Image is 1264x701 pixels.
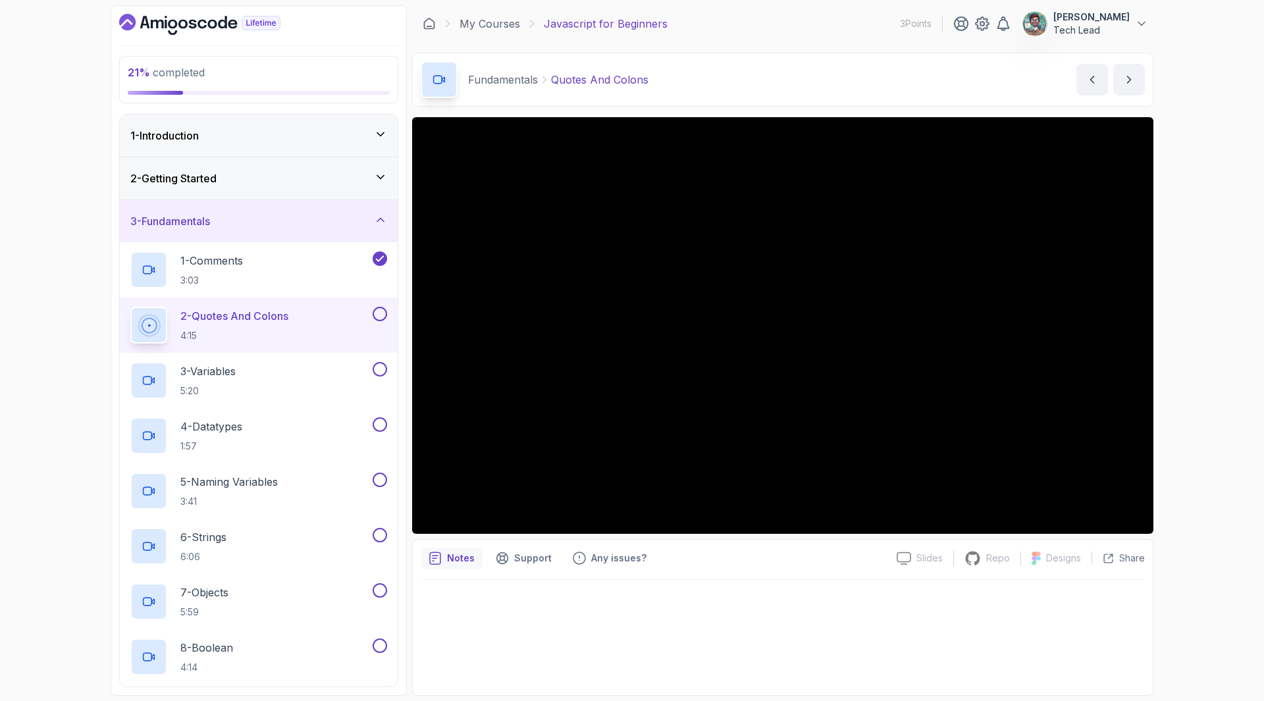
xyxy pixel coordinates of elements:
p: 3:03 [180,274,243,287]
button: 3-Variables5:20 [130,362,387,399]
p: 7 - Objects [180,584,228,600]
p: Javascript for Beginners [544,16,668,32]
button: 8-Boolean4:14 [130,638,387,675]
p: 5 - Naming Variables [180,474,278,490]
p: [PERSON_NAME] [1053,11,1130,24]
p: Quotes And Colons [551,72,648,88]
button: notes button [421,548,483,569]
p: 2 - Quotes And Colons [180,308,288,324]
button: previous content [1076,64,1108,95]
a: Dashboard [119,14,311,35]
p: 4:14 [180,661,233,674]
h3: 2 - Getting Started [130,170,217,186]
p: 5:20 [180,384,236,398]
p: Notes [447,552,475,565]
button: 2-Getting Started [120,157,398,199]
p: Fundamentals [468,72,538,88]
p: 5:59 [180,606,228,619]
p: Any issues? [591,552,646,565]
button: 3-Fundamentals [120,200,398,242]
button: 1-Comments3:03 [130,251,387,288]
iframe: 2 - Quotes and Colons [412,117,1153,534]
button: next content [1113,64,1145,95]
p: 6:06 [180,550,226,563]
button: Support button [488,548,560,569]
button: 7-Objects5:59 [130,583,387,620]
span: completed [128,66,205,79]
p: 1:57 [180,440,242,453]
p: 3:41 [180,495,278,508]
img: user profile image [1022,11,1047,36]
h3: 3 - Fundamentals [130,213,210,229]
p: Slides [916,552,943,565]
p: 1 - Comments [180,253,243,269]
button: 5-Naming Variables3:41 [130,473,387,509]
button: 6-Strings6:06 [130,528,387,565]
p: 4:15 [180,329,288,342]
p: 4 - Datatypes [180,419,242,434]
button: user profile image[PERSON_NAME]Tech Lead [1022,11,1148,37]
a: My Courses [460,16,520,32]
a: Dashboard [423,17,436,30]
p: 6 - Strings [180,529,226,545]
button: 1-Introduction [120,115,398,157]
p: 3 - Variables [180,363,236,379]
p: Designs [1046,552,1081,565]
p: Share [1119,552,1145,565]
h3: 1 - Introduction [130,128,199,143]
p: Repo [986,552,1010,565]
span: 21 % [128,66,150,79]
p: Support [514,552,552,565]
p: 8 - Boolean [180,640,233,656]
button: Feedback button [565,548,654,569]
button: 4-Datatypes1:57 [130,417,387,454]
p: Tech Lead [1053,24,1130,37]
button: 2-Quotes And Colons4:15 [130,307,387,344]
p: 3 Points [900,17,932,30]
button: Share [1092,552,1145,565]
